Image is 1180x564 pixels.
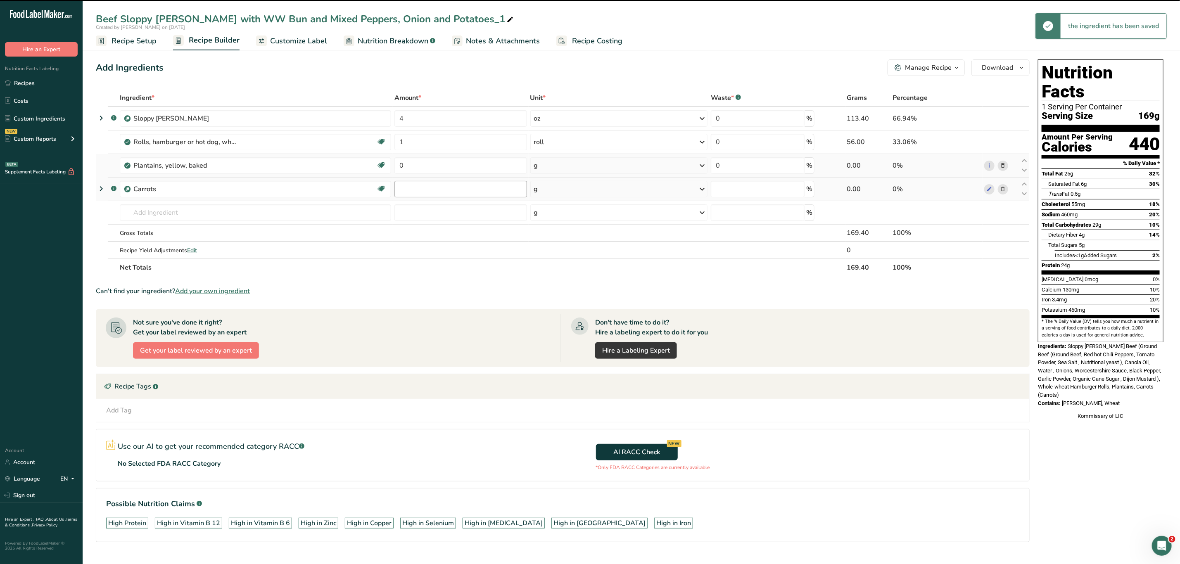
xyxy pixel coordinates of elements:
span: Unit [530,93,546,103]
div: Carrots [133,184,237,194]
span: 14% [1149,232,1160,238]
span: 25g [1064,171,1073,177]
div: 169.40 [847,228,890,238]
div: Don't have time to do it? Hire a labeling expert to do it for you [595,318,708,337]
div: Custom Reports [5,135,56,143]
span: 2 [1169,536,1175,543]
span: Fat [1048,191,1069,197]
div: 0 [847,245,890,255]
a: i [984,161,995,171]
div: High Protein [108,518,146,528]
div: High in Copper [347,518,392,528]
a: Terms & Conditions . [5,517,77,528]
span: Percentage [893,93,928,103]
i: Trans [1048,191,1062,197]
span: Contains: [1038,400,1061,406]
button: AI RACC Check NEW [596,444,678,460]
img: Sub Recipe [124,186,131,192]
span: 30% [1149,181,1160,187]
div: NEW [667,440,681,447]
div: roll [534,137,544,147]
div: Can't find your ingredient? [96,286,1030,296]
div: oz [534,114,541,123]
div: Amount Per Serving [1042,133,1113,141]
section: * The % Daily Value (DV) tells you how much a nutrient in a serving of food contributes to a dail... [1042,318,1160,339]
th: Net Totals [118,258,845,276]
span: Sodium [1042,211,1060,218]
div: 440 [1129,133,1160,155]
span: Serving Size [1042,111,1093,121]
div: High in Vitamin B 6 [231,518,290,528]
div: 0% [893,184,981,194]
a: Notes & Attachments [452,32,540,50]
div: Not sure you've done it right? Get your label reviewed by an expert [133,318,247,337]
span: Calcium [1042,287,1061,293]
span: Recipe Builder [189,35,240,46]
span: 24g [1061,262,1070,268]
span: Includes Added Sugars [1055,252,1117,258]
th: 100% [891,258,983,276]
span: 0% [1153,276,1160,282]
span: Grams [847,93,867,103]
div: NEW [5,129,17,134]
div: 100% [893,228,981,238]
a: About Us . [46,517,66,522]
div: Powered By FoodLabelMaker © 2025 All Rights Reserved [5,541,78,551]
span: Edit [187,246,197,254]
span: 2% [1152,252,1160,258]
span: Notes & Attachments [466,36,540,47]
span: Download [982,63,1013,73]
span: 460mg [1068,307,1085,313]
span: <1g [1075,252,1084,258]
div: Manage Recipe [905,63,952,73]
div: High in [GEOGRAPHIC_DATA] [553,518,646,528]
div: g [534,184,538,194]
span: 20% [1149,211,1160,218]
div: Recipe Yield Adjustments [120,246,391,255]
span: Cholesterol [1042,201,1070,207]
div: Sloppy [PERSON_NAME] [133,114,237,123]
a: Hire a Labeling Expert [595,342,677,359]
p: Use our AI to get your recommended category RACC [118,441,304,452]
div: 0.00 [847,161,890,171]
span: Recipe Costing [572,36,622,47]
div: Add Ingredients [96,61,164,75]
span: Add your own ingredient [175,286,250,296]
div: Kommissary of LIC [1038,412,1163,420]
a: FAQ . [36,517,46,522]
div: g [534,208,538,218]
div: the ingredient has been saved [1061,14,1166,38]
span: 18% [1149,201,1160,207]
button: Manage Recipe [888,59,965,76]
span: Saturated Fat [1048,181,1080,187]
div: Gross Totals [120,229,391,237]
span: Total Carbohydrates [1042,222,1091,228]
span: Customize Label [270,36,327,47]
div: 66.94% [893,114,981,123]
p: No Selected FDA RACC Category [118,459,221,469]
span: Total Sugars [1048,242,1078,248]
div: Recipe Tags [96,374,1029,399]
div: 0.00 [847,184,890,194]
span: 10% [1149,222,1160,228]
span: 10% [1150,307,1160,313]
span: [PERSON_NAME], Wheat [1062,400,1120,406]
span: 4g [1079,232,1085,238]
a: Recipe Setup [96,32,157,50]
div: 0% [893,161,981,171]
a: Nutrition Breakdown [344,32,435,50]
span: [MEDICAL_DATA] [1042,276,1083,282]
div: High in [MEDICAL_DATA] [465,518,543,528]
span: 32% [1149,171,1160,177]
span: Ingredient [120,93,154,103]
section: % Daily Value * [1042,159,1160,168]
span: Created by [PERSON_NAME] on [DATE] [96,24,185,31]
span: Iron [1042,296,1051,303]
div: 113.40 [847,114,890,123]
div: 1 Serving Per Container [1042,103,1160,111]
button: Download [971,59,1030,76]
img: Sub Recipe [124,116,131,122]
div: Calories [1042,141,1113,153]
button: Get your label reviewed by an expert [133,342,259,359]
span: 6g [1081,181,1087,187]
